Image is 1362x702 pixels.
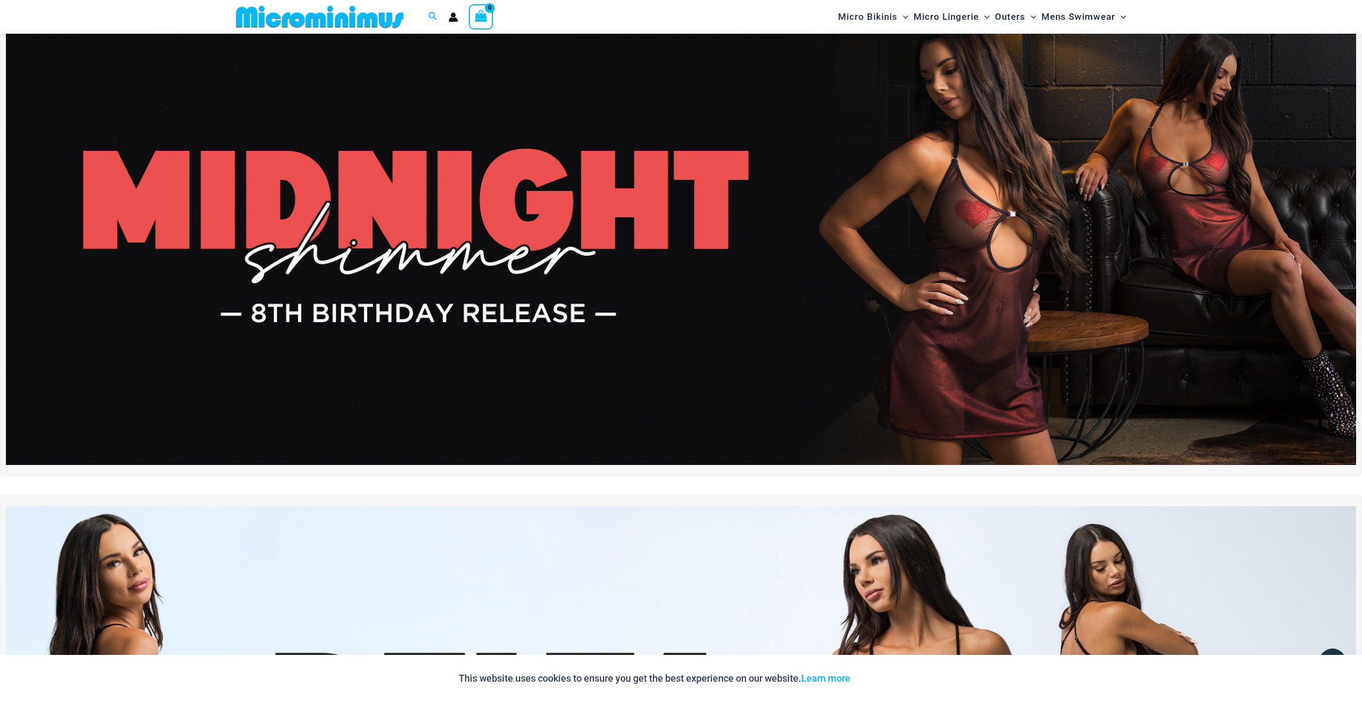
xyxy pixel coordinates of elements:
span: Menu Toggle [979,3,990,30]
a: Search icon link [428,10,438,24]
a: OutersMenu ToggleMenu Toggle [992,3,1039,30]
span: Menu Toggle [897,3,908,30]
span: Micro Lingerie [914,3,979,30]
span: Micro Bikinis [838,3,897,30]
span: Outers [995,3,1025,30]
a: Mens SwimwearMenu ToggleMenu Toggle [1039,3,1129,30]
a: Micro LingerieMenu ToggleMenu Toggle [911,3,992,30]
a: Micro BikinisMenu ToggleMenu Toggle [835,3,911,30]
a: Learn more [801,673,850,684]
nav: Site Navigation [834,2,1131,32]
img: MM SHOP LOGO FLAT [232,5,408,29]
img: Midnight Shimmer Red Dress [6,6,1356,465]
a: View Shopping Cart, empty [469,4,493,29]
a: Account icon link [448,12,458,22]
span: Menu Toggle [1025,3,1036,30]
span: Menu Toggle [1115,3,1126,30]
p: This website uses cookies to ensure you get the best experience on our website. [459,670,850,686]
span: Mens Swimwear [1041,3,1115,30]
button: Accept [858,666,904,691]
